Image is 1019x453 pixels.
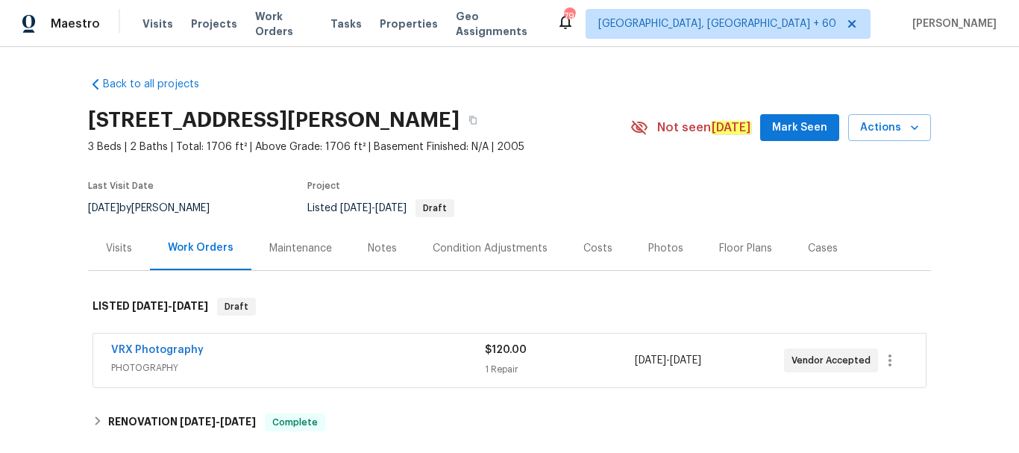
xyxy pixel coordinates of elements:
[88,140,630,154] span: 3 Beds | 2 Baths | Total: 1706 ft² | Above Grade: 1706 ft² | Basement Finished: N/A | 2005
[191,16,237,31] span: Projects
[142,16,173,31] span: Visits
[307,203,454,213] span: Listed
[670,355,701,366] span: [DATE]
[88,283,931,331] div: LISTED [DATE]-[DATE]Draft
[255,9,313,39] span: Work Orders
[906,16,997,31] span: [PERSON_NAME]
[564,9,574,24] div: 796
[648,241,683,256] div: Photos
[860,119,919,137] span: Actions
[456,9,539,39] span: Geo Assignments
[368,241,397,256] div: Notes
[760,114,839,142] button: Mark Seen
[220,416,256,427] span: [DATE]
[111,360,485,375] span: PHOTOGRAPHY
[719,241,772,256] div: Floor Plans
[88,203,119,213] span: [DATE]
[111,345,204,355] a: VRX Photography
[330,19,362,29] span: Tasks
[180,416,216,427] span: [DATE]
[180,416,256,427] span: -
[132,301,168,311] span: [DATE]
[106,241,132,256] div: Visits
[460,107,486,134] button: Copy Address
[88,113,460,128] h2: [STREET_ADDRESS][PERSON_NAME]
[88,181,154,190] span: Last Visit Date
[307,181,340,190] span: Project
[485,345,527,355] span: $120.00
[635,355,666,366] span: [DATE]
[93,298,208,316] h6: LISTED
[219,299,254,314] span: Draft
[340,203,407,213] span: -
[433,241,548,256] div: Condition Adjustments
[375,203,407,213] span: [DATE]
[711,121,751,134] em: [DATE]
[635,353,701,368] span: -
[583,241,612,256] div: Costs
[51,16,100,31] span: Maestro
[772,119,827,137] span: Mark Seen
[380,16,438,31] span: Properties
[485,362,634,377] div: 1 Repair
[848,114,931,142] button: Actions
[88,404,931,440] div: RENOVATION [DATE]-[DATE]Complete
[88,199,228,217] div: by [PERSON_NAME]
[168,240,233,255] div: Work Orders
[657,120,751,135] span: Not seen
[808,241,838,256] div: Cases
[598,16,836,31] span: [GEOGRAPHIC_DATA], [GEOGRAPHIC_DATA] + 60
[340,203,371,213] span: [DATE]
[108,413,256,431] h6: RENOVATION
[266,415,324,430] span: Complete
[88,77,231,92] a: Back to all projects
[132,301,208,311] span: -
[417,204,453,213] span: Draft
[269,241,332,256] div: Maintenance
[172,301,208,311] span: [DATE]
[791,353,877,368] span: Vendor Accepted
